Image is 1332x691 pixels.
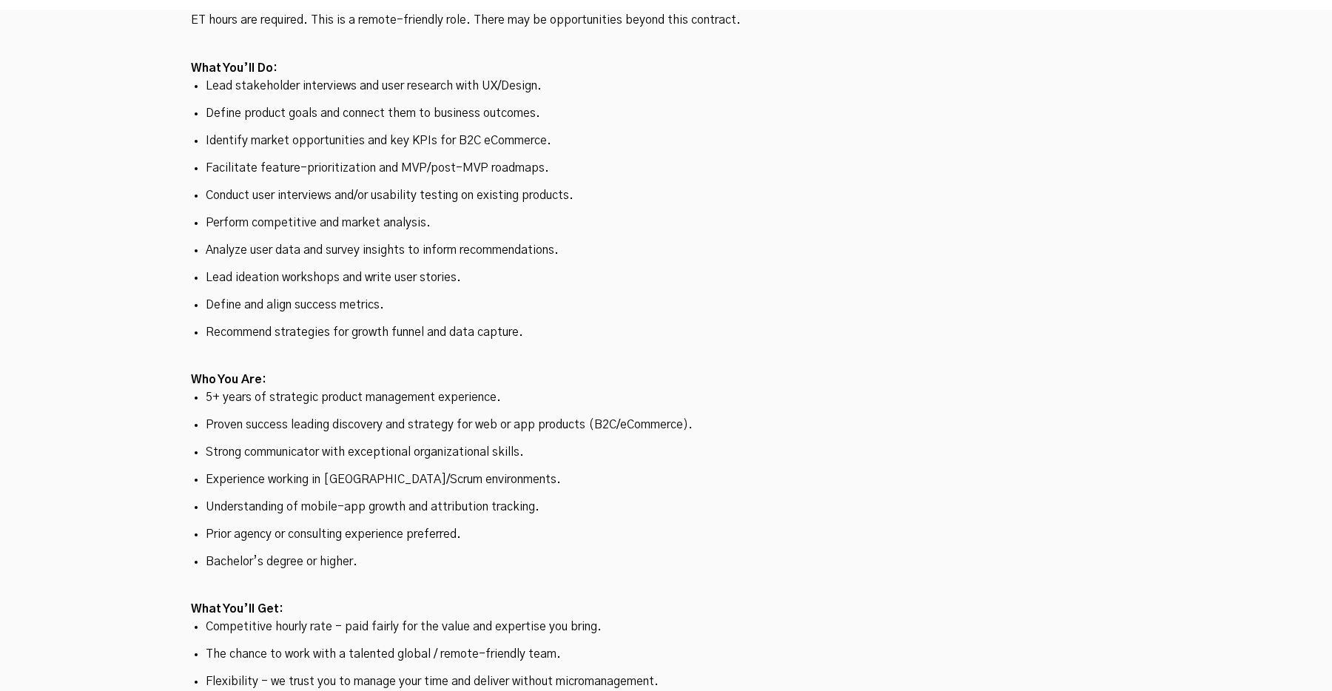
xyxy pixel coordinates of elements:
h2: What You’ll Get: [191,600,1142,619]
p: Prior agency or consulting experience preferred. [206,527,1127,542]
p: Strong communicator with exceptional organizational skills. [206,445,1127,460]
p: Define product goals and connect them to business outcomes. [206,106,1127,121]
p: Lead stakeholder interviews and user research with UX/Design. [206,78,1127,94]
p: 5+ years of strategic product management experience. [206,390,1127,405]
p: Perform competitive and market analysis. [206,215,1127,231]
p: Facilitate feature-prioritization and MVP/post-MVP roadmaps. [206,161,1127,176]
p: Experience working in [GEOGRAPHIC_DATA]/Scrum environments. [206,472,1127,488]
p: Lead ideation workshops and write user stories. [206,270,1127,286]
p: Competitive hourly rate - paid fairly for the value and expertise you bring. [206,619,1127,635]
h2: Who You Are: [191,371,1142,390]
p: Conduct user interviews and/or usability testing on existing products. [206,188,1127,203]
p: Recommend strategies for growth funnel and data capture. [206,325,1127,340]
p: Flexibility - we trust you to manage your time and deliver without micromanagement. [206,674,1127,690]
p: Understanding of mobile-app growth and attribution tracking. [206,499,1127,515]
p: Analyze user data and survey insights to inform recommendations. [206,243,1127,258]
p: Bachelor’s degree or higher. [206,554,1127,570]
p: Identify market opportunities and key KPIs for B2C eCommerce. [206,133,1127,149]
p: Proven success leading discovery and strategy for web or app products (B2C/eCommerce). [206,417,1127,433]
p: The chance to work with a talented global / remote-friendly team. [206,647,1127,662]
p: Define and align success metrics. [206,297,1127,313]
p: ET hours are required. This is a remote-friendly role. There may be opportunities beyond this con... [191,13,1142,28]
h2: What You’ll Do: [191,59,1142,78]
